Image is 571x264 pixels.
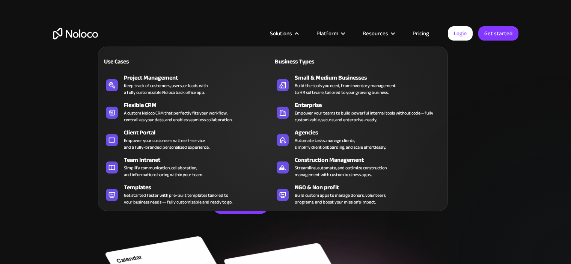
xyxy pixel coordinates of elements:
[353,29,403,38] div: Resources
[273,181,444,207] a: NGO & Non profitBuild custom apps to manage donors, volunteers,programs, and boost your mission’s...
[124,73,276,82] div: Project Management
[53,28,98,39] a: home
[124,82,208,96] div: Keep track of customers, users, or leads with a fully customizable Noloco back office app.
[124,183,276,192] div: Templates
[316,29,338,38] div: Platform
[102,154,273,180] a: Team IntranetSimplify communication, collaboration,and information sharing within your team.
[102,181,273,207] a: TemplatesGet started faster with pre-built templates tailored toyour business needs — fully custo...
[124,110,232,123] div: A custom Noloco CRM that perfectly fits your workflow, centralizes your data, and enables seamles...
[295,73,447,82] div: Small & Medium Businesses
[124,137,209,151] div: Empower your customers with self-service and a fully-branded personalized experience.
[124,164,203,178] div: Simplify communication, collaboration, and information sharing within your team.
[124,128,276,137] div: Client Portal
[102,99,273,125] a: Flexible CRMA custom Noloco CRM that perfectly fits your workflow,centralizes your data, and enab...
[124,155,276,164] div: Team Intranet
[102,127,273,152] a: Client PortalEmpower your customers with self-serviceand a fully-branded personalized experience.
[124,192,232,205] div: Get started faster with pre-built templates tailored to your business needs — fully customizable ...
[273,154,444,180] a: Construction ManagementStreamline, automate, and optimize constructionmanagement with custom busi...
[98,36,448,211] nav: Solutions
[273,57,355,66] div: Business Types
[124,101,276,110] div: Flexible CRM
[295,192,386,205] div: Build custom apps to manage donors, volunteers, programs, and boost your mission’s impact.
[295,183,447,192] div: NGO & Non profit
[448,26,473,41] a: Login
[273,72,444,97] a: Small & Medium BusinessesBuild the tools you need, from inventory managementto HR software, tailo...
[295,137,386,151] div: Automate tasks, manage clients, simplify client onboarding, and scale effortlessly.
[270,29,292,38] div: Solutions
[307,29,353,38] div: Platform
[102,72,273,97] a: Project ManagementKeep track of customers, users, or leads witha fully customizable Noloco back o...
[295,164,387,178] div: Streamline, automate, and optimize construction management with custom business apps.
[295,101,447,110] div: Enterprise
[295,128,447,137] div: Agencies
[261,29,307,38] div: Solutions
[102,53,273,70] a: Use Cases
[295,155,447,164] div: Construction Management
[295,82,396,96] div: Build the tools you need, from inventory management to HR software, tailored to your growing busi...
[53,77,518,137] h2: Business Apps for Teams
[403,29,438,38] a: Pricing
[273,127,444,152] a: AgenciesAutomate tasks, manage clients,simplify client onboarding, and scale effortlessly.
[273,99,444,125] a: EnterpriseEmpower your teams to build powerful internal tools without code—fully customizable, se...
[102,57,184,66] div: Use Cases
[295,110,440,123] div: Empower your teams to build powerful internal tools without code—fully customizable, secure, and ...
[273,53,444,70] a: Business Types
[478,26,518,41] a: Get started
[363,29,388,38] div: Resources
